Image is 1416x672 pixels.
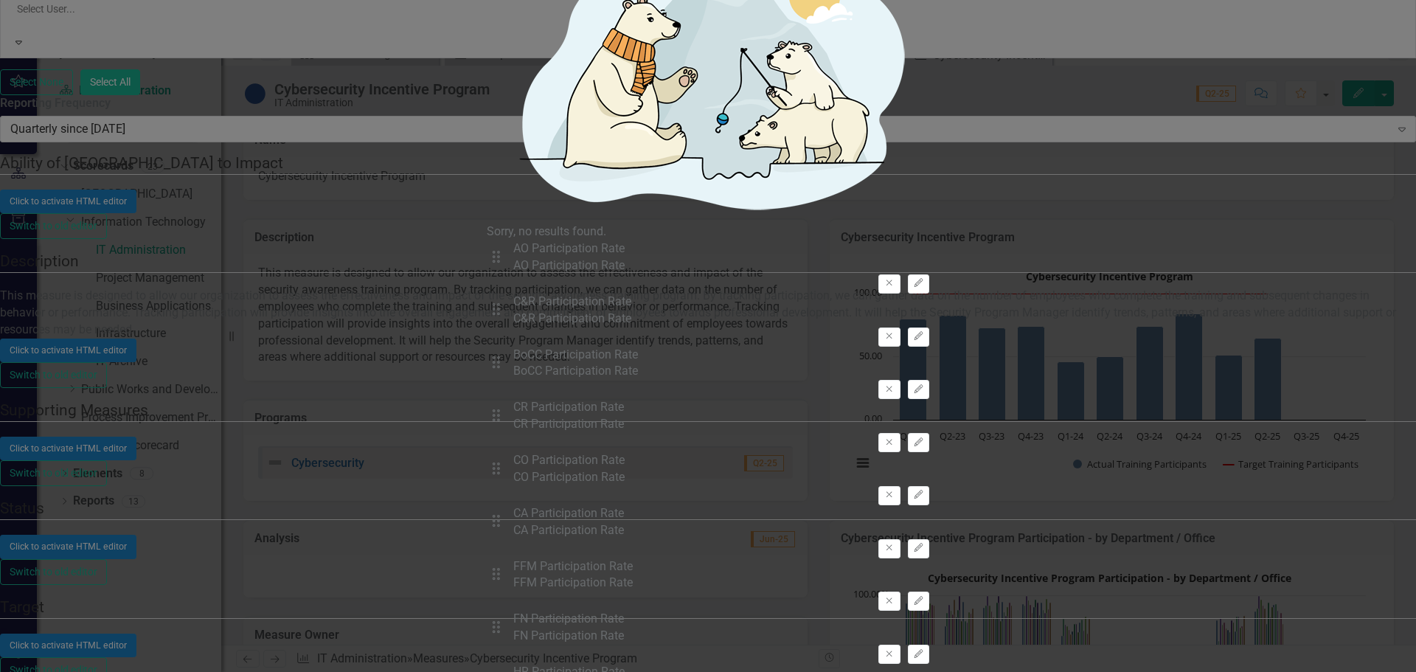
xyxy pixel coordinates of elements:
div: FN Participation Rate [513,611,624,628]
div: CO Participation Rate [513,469,625,486]
div: AO Participation Rate [513,257,625,274]
div: CA Participation Rate [513,505,624,522]
div: FFM Participation Rate [513,558,633,575]
div: FN Participation Rate [513,628,624,645]
div: BoCC Participation Rate [513,363,638,380]
div: C&R Participation Rate [513,294,631,311]
div: CO Participation Rate [513,452,625,469]
div: Sorry, no results found. [487,224,929,240]
div: CR Participation Rate [513,399,624,416]
div: BoCC Participation Rate [513,347,638,364]
div: AO Participation Rate [513,240,625,257]
div: C&R Participation Rate [513,311,631,328]
div: CR Participation Rate [513,416,624,433]
div: CA Participation Rate [513,522,624,539]
div: FFM Participation Rate [513,575,633,592]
